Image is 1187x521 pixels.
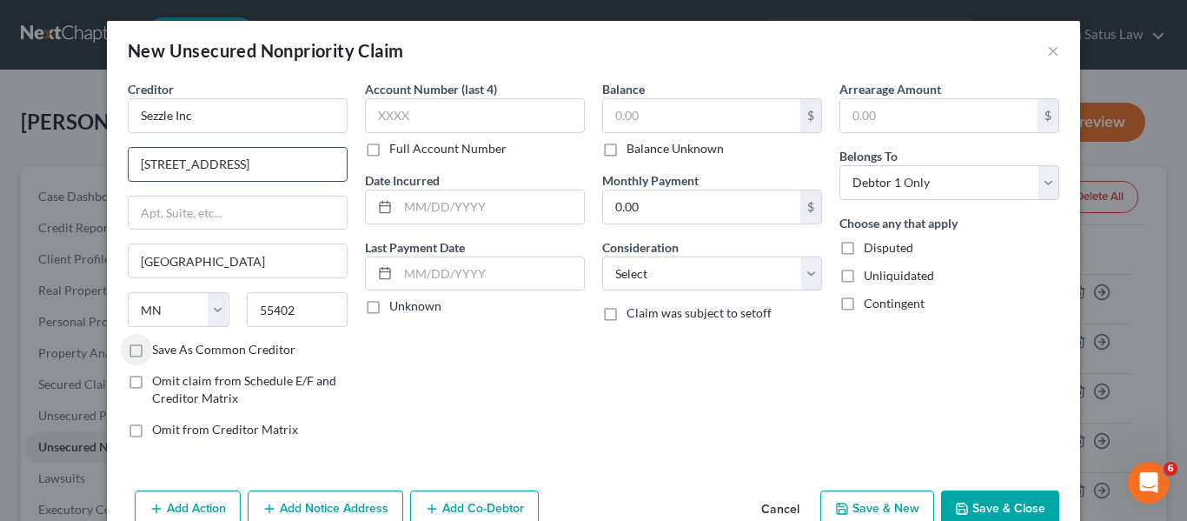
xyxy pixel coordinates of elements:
[129,244,347,277] input: Enter city...
[864,296,925,311] span: Contingent
[128,98,348,133] input: Search creditor by name...
[1128,462,1170,504] iframe: Intercom live chat
[602,80,645,98] label: Balance
[1047,40,1059,61] button: ×
[603,190,800,224] input: 0.00
[128,38,403,63] div: New Unsecured Nonpriority Claim
[365,171,440,190] label: Date Incurred
[840,99,1038,132] input: 0.00
[839,80,941,98] label: Arrearage Amount
[864,240,913,255] span: Disputed
[398,190,584,224] input: MM/DD/YYYY
[1164,462,1177,476] span: 6
[365,98,585,133] input: XXXX
[128,82,174,97] span: Creditor
[398,257,584,291] input: MM/DD/YYYY
[389,140,507,157] label: Full Account Number
[152,341,295,358] label: Save As Common Creditor
[365,238,465,257] label: Last Payment Date
[864,268,934,283] span: Unliquidated
[800,190,821,224] div: $
[1038,99,1058,132] div: $
[627,305,772,320] span: Claim was subject to setoff
[152,422,298,437] span: Omit from Creditor Matrix
[839,149,898,164] span: Belongs To
[365,80,497,98] label: Account Number (last 4)
[247,292,348,327] input: Enter zip...
[602,238,679,257] label: Consideration
[152,373,336,405] span: Omit claim from Schedule E/F and Creditor Matrix
[129,148,347,181] input: Enter address...
[839,214,958,232] label: Choose any that apply
[627,140,724,157] label: Balance Unknown
[389,297,441,315] label: Unknown
[602,171,699,190] label: Monthly Payment
[603,99,800,132] input: 0.00
[129,197,347,230] input: Apt, Suite, etc...
[800,99,821,132] div: $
